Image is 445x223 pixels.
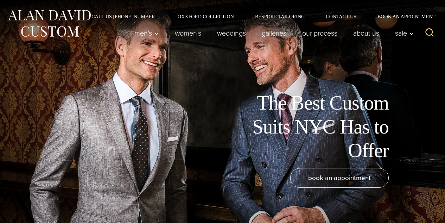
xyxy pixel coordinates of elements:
[421,25,438,42] button: View Search Form
[244,14,315,19] a: Bespoke Tailoring
[308,173,371,183] span: book an appointment
[167,26,209,40] a: Women’s
[290,168,389,188] a: book an appointment
[294,26,345,40] a: Our Process
[345,26,387,40] a: About Us
[254,26,294,40] a: Galleries
[134,30,159,37] span: Men’s
[209,26,254,40] a: weddings
[81,14,438,19] nav: Secondary Navigation
[127,26,418,40] nav: Primary Navigation
[167,14,244,19] a: Oxxford Collection
[315,14,367,19] a: Contact Us
[230,91,389,162] h1: The Best Custom Suits NYC Has to Offer
[367,14,438,19] a: Book an Appointment
[81,14,167,19] a: Call Us [PHONE_NUMBER]
[7,8,91,39] img: Alan David Custom
[395,30,414,37] span: Sale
